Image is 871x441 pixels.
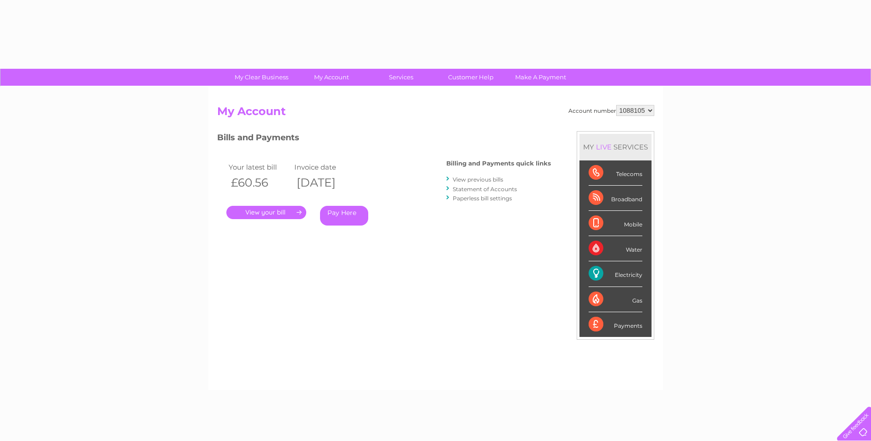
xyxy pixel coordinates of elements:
[503,69,579,86] a: Make A Payment
[453,186,517,193] a: Statement of Accounts
[446,160,551,167] h4: Billing and Payments quick links
[433,69,509,86] a: Customer Help
[453,195,512,202] a: Paperless bill settings
[589,287,642,312] div: Gas
[589,261,642,287] div: Electricity
[363,69,439,86] a: Services
[226,161,292,173] td: Your latest bill
[320,206,368,226] a: Pay Here
[589,160,642,186] div: Telecoms
[453,176,503,183] a: View previous bills
[224,69,299,86] a: My Clear Business
[589,211,642,236] div: Mobile
[226,173,292,192] th: £60.56
[292,161,358,173] td: Invoice date
[293,69,369,86] a: My Account
[292,173,358,192] th: [DATE]
[226,206,306,219] a: .
[594,143,613,151] div: LIVE
[217,131,551,147] h3: Bills and Payments
[589,186,642,211] div: Broadband
[589,312,642,337] div: Payments
[589,236,642,261] div: Water
[568,105,654,116] div: Account number
[579,134,652,160] div: MY SERVICES
[217,105,654,122] h2: My Account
